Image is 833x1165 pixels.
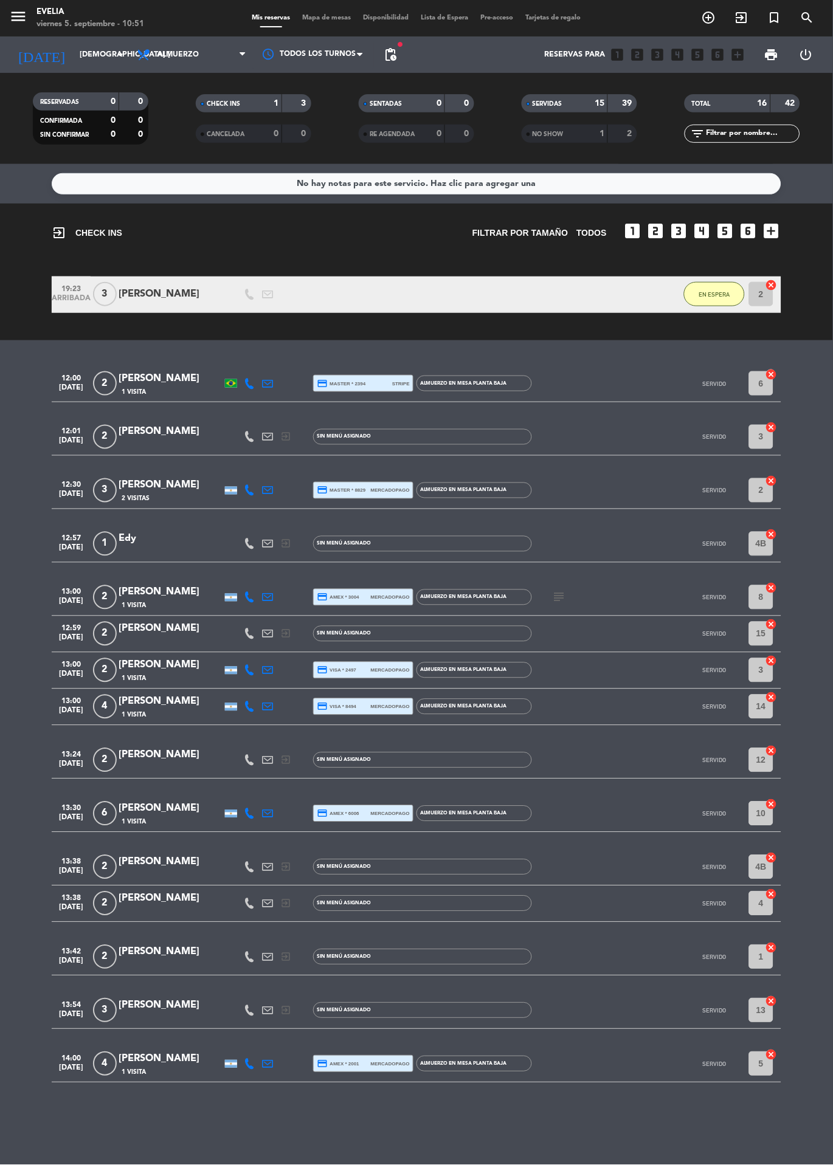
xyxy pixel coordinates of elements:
span: 12:57 [56,531,86,545]
div: [PERSON_NAME] [119,747,222,763]
span: Sin menú asignado [317,631,371,636]
span: CONFIRMADA [40,118,82,124]
i: exit_to_app [280,755,291,766]
span: mercadopago [371,1060,410,1068]
span: 3 [93,282,117,306]
div: [PERSON_NAME] [119,998,222,1014]
strong: 0 [437,129,441,138]
span: 1 Visita [122,1068,146,1077]
span: [DATE] [56,383,86,397]
span: CHECK INS [52,225,122,240]
strong: 42 [786,99,798,108]
i: cancel [766,529,778,541]
div: [PERSON_NAME] [119,801,222,817]
div: [PERSON_NAME] [119,1051,222,1067]
span: SERVIDO [703,594,727,601]
span: print [764,47,779,62]
span: CANCELADA [207,131,244,137]
span: 2 [93,748,117,772]
button: SERVIDO [684,945,745,969]
i: looks_3 [669,221,689,241]
i: exit_to_app [280,952,291,963]
span: SERVIDO [703,864,727,871]
span: ALMUERZO en MESA PLANTA BAJA [420,668,507,673]
span: EN ESPERA [699,291,730,298]
i: add_box [762,221,781,241]
span: mercadopago [371,594,410,602]
span: Lista de Espera [415,15,475,21]
span: 13:54 [56,997,86,1011]
span: [DATE] [56,490,86,504]
span: Reservas para [545,50,606,59]
span: 2 [93,622,117,646]
span: Sin menú asignado [317,901,371,906]
button: SERVIDO [684,371,745,396]
span: SERVIDO [703,541,727,548]
i: cancel [766,942,778,954]
i: credit_card [317,378,328,389]
span: [DATE] [56,957,86,971]
span: visa * 8494 [317,701,356,712]
button: SERVIDO [684,855,745,879]
strong: 0 [111,130,116,139]
strong: 15 [595,99,604,108]
span: Mis reservas [246,15,297,21]
span: SERVIDO [703,901,727,907]
div: [PERSON_NAME] [119,371,222,387]
span: 13:38 [56,890,86,904]
span: 13:00 [56,657,86,671]
span: Sin menú asignado [317,865,371,870]
i: cancel [766,1049,778,1061]
i: exit_to_app [280,862,291,873]
i: looks_3 [650,47,666,63]
strong: 0 [437,99,441,108]
div: No hay notas para este servicio. Haz clic para agregar una [297,177,536,191]
i: looks_two [630,47,646,63]
span: TODOS [576,226,607,240]
button: SERVIDO [684,478,745,503]
div: LOG OUT [789,36,824,73]
span: SERVIDO [703,434,727,441]
div: [PERSON_NAME] [119,944,222,960]
span: 1 Visita [122,387,146,397]
i: exit_to_app [280,1005,291,1016]
i: credit_card [317,1059,328,1070]
span: 13:42 [56,944,86,958]
span: Pre-acceso [475,15,520,21]
span: mercadopago [371,487,410,495]
i: credit_card [317,808,328,819]
span: amex * 2001 [317,1059,359,1070]
span: ALMUERZO en MESA PLANTA BAJA [420,704,507,709]
button: SERVIDO [684,998,745,1023]
i: cancel [766,368,778,380]
i: cancel [766,995,778,1008]
i: filter_list [691,126,705,141]
strong: 16 [758,99,767,108]
strong: 2 [627,129,635,138]
button: SERVIDO [684,622,745,646]
div: viernes 5. septiembre - 10:51 [36,18,144,30]
i: cancel [766,619,778,631]
span: 13:24 [56,747,86,761]
span: [DATE] [56,1064,86,1078]
i: cancel [766,655,778,667]
i: add_box [730,47,746,63]
span: Mapa de mesas [297,15,358,21]
i: exit_to_app [280,628,291,639]
span: [DATE] [56,814,86,828]
span: 2 [93,855,117,879]
span: ALMUERZO en MESA PLANTA BAJA [420,1062,507,1067]
strong: 3 [302,99,309,108]
strong: 0 [465,129,472,138]
div: [PERSON_NAME] [119,424,222,440]
span: Disponibilidad [358,15,415,21]
i: looks_two [646,221,666,241]
span: [DATE] [56,670,86,684]
span: 13:38 [56,854,86,868]
div: [PERSON_NAME] [119,694,222,710]
span: 12:30 [56,477,86,491]
span: 4 [93,1052,117,1076]
i: cancel [766,888,778,901]
span: [DATE] [56,544,86,558]
span: 14:00 [56,1051,86,1065]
